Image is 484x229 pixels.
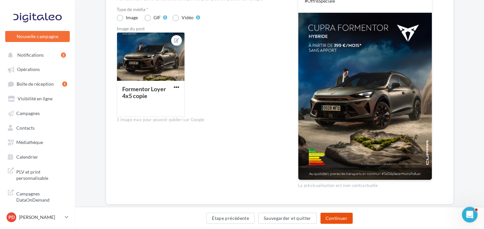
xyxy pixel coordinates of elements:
[16,125,35,130] span: Contacts
[122,85,166,99] div: Formentor Loyer 4x5 copie
[5,211,70,223] a: PD [PERSON_NAME]
[16,189,67,203] span: Campagnes DataOnDemand
[258,213,317,224] button: Sauvegarder et quitter
[16,154,38,159] span: Calendrier
[4,165,71,184] a: PLV et print personnalisable
[17,81,54,87] span: Boîte de réception
[17,52,44,58] span: Notifications
[4,136,71,148] a: Médiathèque
[4,63,71,75] a: Opérations
[16,110,40,116] span: Campagnes
[4,107,71,119] a: Campagnes
[4,150,71,162] a: Calendrier
[17,67,40,72] span: Opérations
[117,26,287,31] div: Image du post
[462,207,477,222] iframe: Intercom live chat
[117,7,287,12] label: Type de média *
[4,78,71,90] a: Boîte de réception1
[182,15,194,20] div: Vidéo
[154,15,161,20] div: GIF
[4,187,71,206] a: Campagnes DataOnDemand
[126,15,138,20] div: Image
[320,213,353,224] button: Continuer
[62,81,67,87] div: 1
[8,214,15,221] span: PD
[18,96,52,101] span: Visibilité en ligne
[16,167,67,181] span: PLV et print personnalisable
[298,180,432,189] div: La prévisualisation est non-contractuelle
[4,49,68,61] button: Notifications 2
[19,214,62,221] p: [PERSON_NAME]
[4,93,71,104] a: Visibilité en ligne
[61,52,66,58] div: 2
[16,139,43,145] span: Médiathèque
[117,117,287,123] div: 1 image max pour pouvoir publier sur Google
[5,31,70,42] button: Nouvelle campagne
[206,213,255,224] button: Étape précédente
[4,122,71,133] a: Contacts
